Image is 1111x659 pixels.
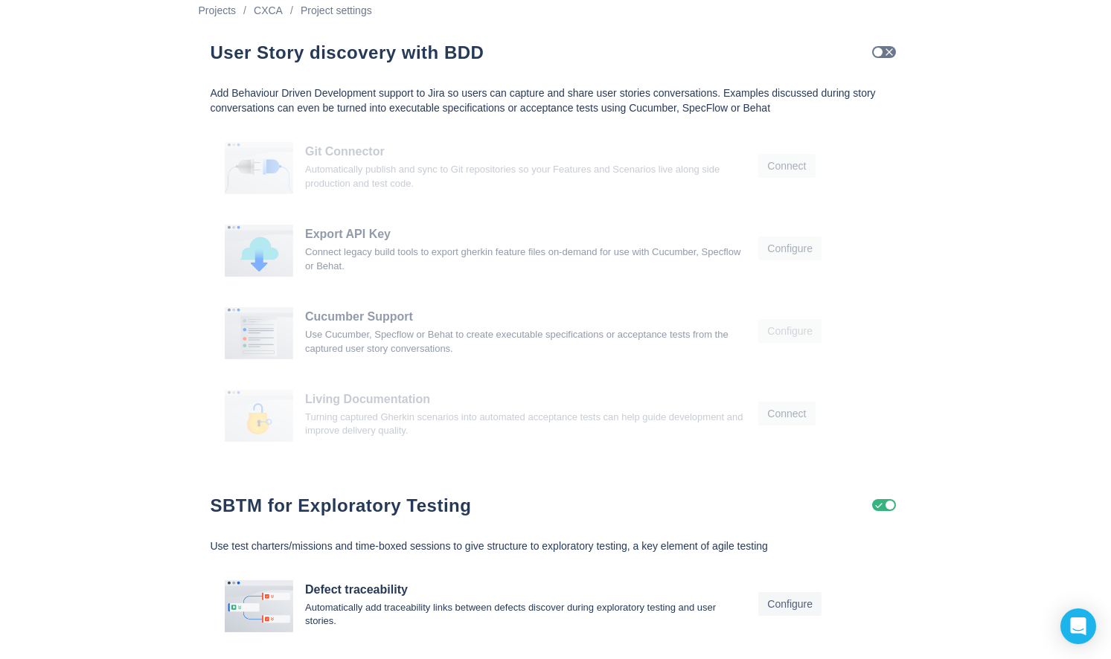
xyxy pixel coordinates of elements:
[305,307,746,326] h3: Cucumber Support
[225,390,293,442] img: e52e3d1eb0d6909af0b0184d9594f73b.png
[758,319,822,343] button: Configure
[758,592,822,616] button: Configure
[305,601,746,629] p: Automatically add traceability links between defects discover during exploratory testing and user...
[305,225,746,243] h3: Export API Key
[210,86,900,116] p: Add Behaviour Driven Development support to Jira so users can capture and share user stories conv...
[301,1,372,19] a: Project settings
[305,245,746,273] p: Connect legacy build tools to export gherkin feature files on-demand for use with Cucumber, Specf...
[225,225,293,277] img: 2y333a7zPOGPUgP98Dt6g889MBDDz38N21tVM8cWutFAAAAAElFTkSuQmCC
[225,142,293,194] img: frLO3nNNOywAAAABJRU5ErkJggg==
[283,1,301,19] div: /
[873,499,885,511] span: Uncheck
[767,154,806,178] span: Connect
[305,580,746,599] h3: Defect traceability
[225,307,293,359] img: vhH2hqtHqhtfwMUtl0c5csJQQAAAABJRU5ErkJggg==
[767,319,813,343] span: Configure
[210,539,900,554] p: Use test charters/missions and time-boxed sessions to give structure to exploratory testing, a ke...
[210,42,784,64] h1: User Story discovery with BDD
[305,411,746,438] p: Turning captured Gherkin scenarios into automated acceptance tests can help guide development and...
[254,1,283,19] a: CXCA
[758,402,815,425] button: Connect
[767,237,813,260] span: Configure
[305,163,746,190] p: Automatically publish and sync to Git repositories so your Features and Scenarios live along side...
[305,142,746,161] h3: Git Connector
[236,1,254,19] div: /
[883,46,895,58] span: Check
[767,592,813,616] span: Configure
[767,402,806,425] span: Connect
[1060,608,1096,644] div: Open Intercom Messenger
[758,154,815,178] button: Connect
[198,1,236,19] a: Projects
[210,495,784,517] h1: SBTM for Exploratory Testing
[758,237,822,260] button: Configure
[305,328,746,356] p: Use Cucumber, Specflow or Behat to create executable specifications or acceptance tests from the ...
[305,390,746,408] h3: Living Documentation
[225,580,293,632] img: PwwcOHj34BvnjR0StUHUAAAAAASUVORK5CYII=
